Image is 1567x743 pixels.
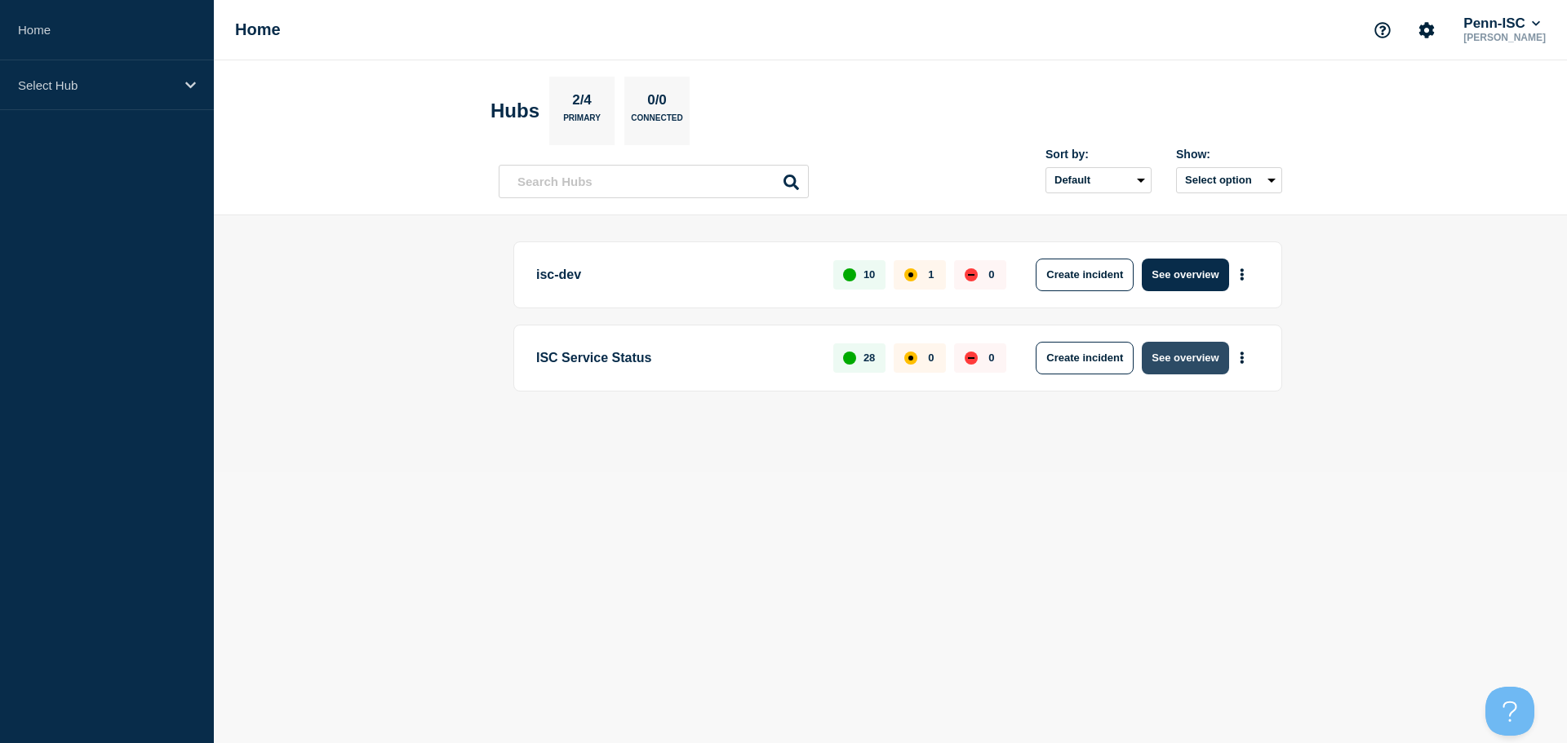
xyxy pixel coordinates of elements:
[904,352,917,365] div: affected
[904,268,917,281] div: affected
[1409,13,1444,47] button: Account settings
[1045,148,1152,161] div: Sort by:
[1365,13,1400,47] button: Support
[1142,259,1228,291] button: See overview
[863,352,875,364] p: 28
[863,268,875,281] p: 10
[536,342,815,374] p: ISC Service Status
[491,100,539,122] h2: Hubs
[1176,167,1282,193] button: Select option
[1232,259,1253,290] button: More actions
[1036,342,1134,374] button: Create incident
[18,78,175,92] p: Select Hub
[536,259,815,291] p: isc-dev
[1045,167,1152,193] select: Sort by
[1460,15,1543,32] button: Penn-ISC
[843,352,856,365] div: up
[843,268,856,281] div: up
[1485,687,1534,736] iframe: Help Scout Beacon - Open
[965,268,978,281] div: down
[928,268,934,281] p: 1
[1036,259,1134,291] button: Create incident
[965,352,978,365] div: down
[928,352,934,364] p: 0
[631,113,682,130] p: Connected
[499,165,809,198] input: Search Hubs
[1176,148,1282,161] div: Show:
[566,92,598,113] p: 2/4
[235,20,281,39] h1: Home
[988,352,994,364] p: 0
[988,268,994,281] p: 0
[563,113,601,130] p: Primary
[1232,343,1253,373] button: More actions
[1142,342,1228,374] button: See overview
[641,92,673,113] p: 0/0
[1460,32,1549,43] p: [PERSON_NAME]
